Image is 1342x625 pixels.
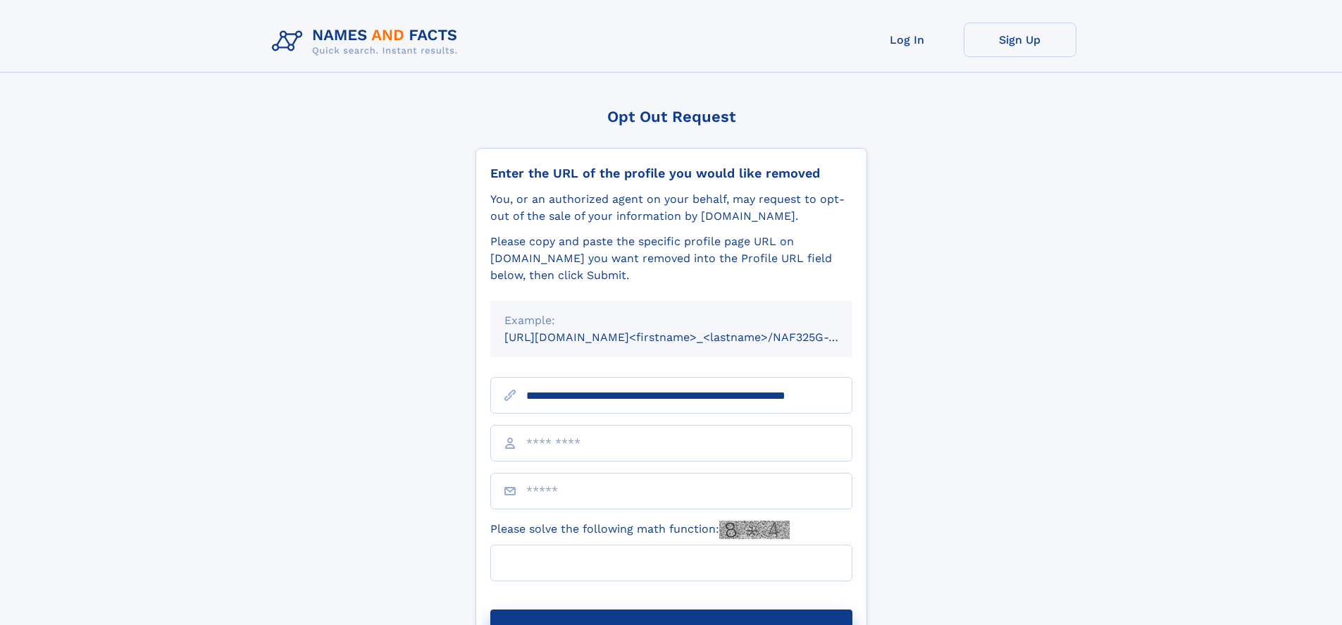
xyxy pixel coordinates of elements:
[851,23,964,57] a: Log In
[490,191,852,225] div: You, or an authorized agent on your behalf, may request to opt-out of the sale of your informatio...
[504,330,879,344] small: [URL][DOMAIN_NAME]<firstname>_<lastname>/NAF325G-xxxxxxxx
[266,23,469,61] img: Logo Names and Facts
[490,521,790,539] label: Please solve the following math function:
[964,23,1076,57] a: Sign Up
[504,312,838,329] div: Example:
[490,233,852,284] div: Please copy and paste the specific profile page URL on [DOMAIN_NAME] you want removed into the Pr...
[490,166,852,181] div: Enter the URL of the profile you would like removed
[476,108,867,125] div: Opt Out Request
